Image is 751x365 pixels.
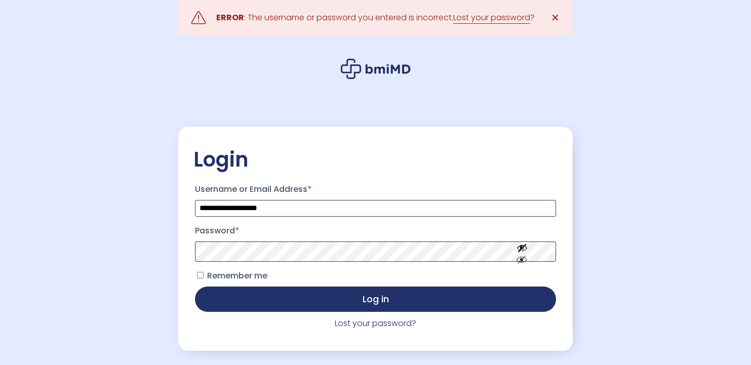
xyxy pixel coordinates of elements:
label: Password [195,223,556,239]
label: Username or Email Address [195,181,556,197]
button: Log in [195,287,556,312]
span: ✕ [551,11,560,25]
button: Show password [494,234,550,269]
a: Lost your password [453,12,530,24]
h2: Login [193,147,558,172]
div: : The username or password you entered is incorrect. ? [216,11,535,25]
span: Remember me [207,270,267,281]
input: Remember me [197,272,204,278]
strong: ERROR [216,12,244,23]
a: Lost your password? [335,317,416,329]
a: ✕ [545,8,565,28]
